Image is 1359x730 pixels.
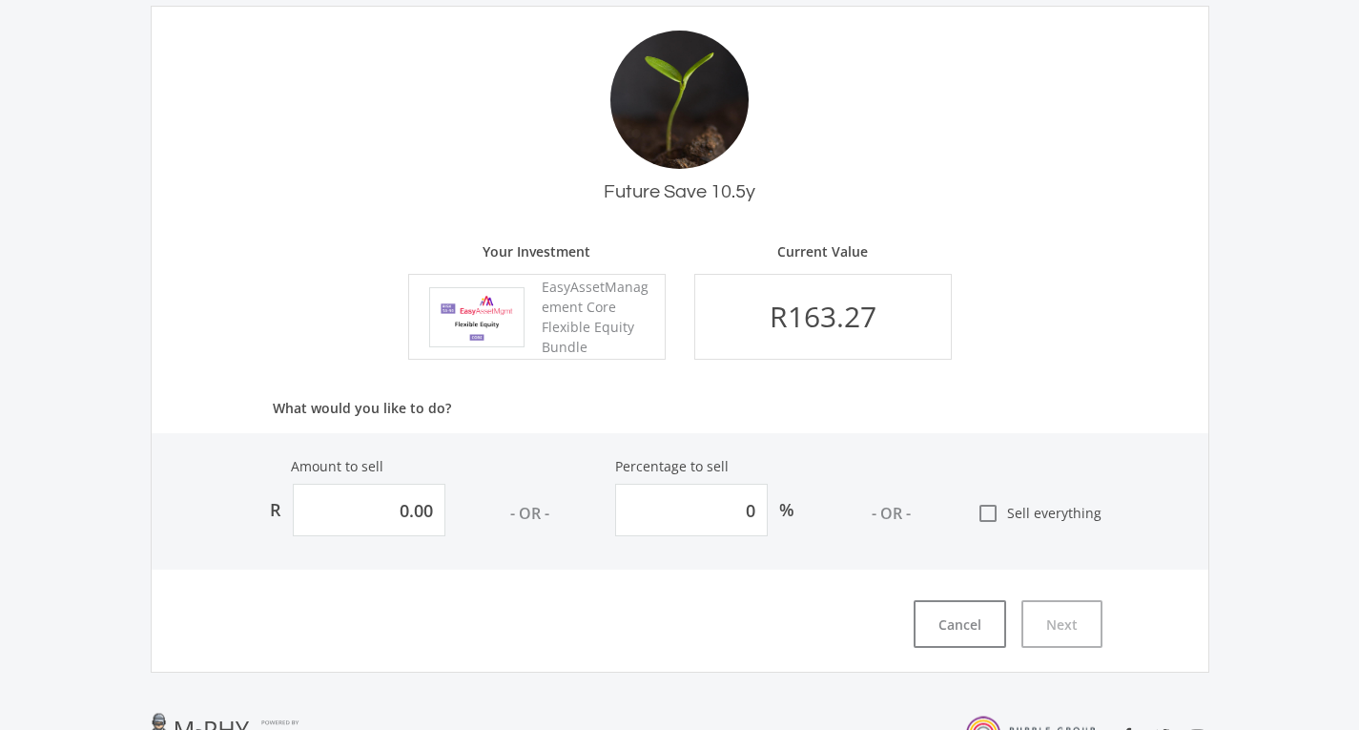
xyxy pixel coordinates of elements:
[914,600,1006,648] button: Cancel
[510,502,549,525] div: - OR -
[777,241,868,261] p: Current Value
[770,302,876,331] div: R163.27
[152,180,1208,203] h3: Future Save 10.5y
[1021,600,1102,648] button: Next
[977,502,999,525] i: check_box_outline_blank
[258,484,293,536] div: R
[999,503,1102,523] span: Sell everything
[537,277,656,357] div: EasyAssetManagement Core Flexible Equity Bundle
[273,398,1086,433] p: What would you like to do?
[768,484,806,536] div: %
[615,456,729,476] label: Percentage to sell
[429,287,525,347] img: EMPBundle_CEquity.png
[472,241,601,274] p: Your Investment
[872,502,911,525] div: - OR -
[258,456,383,476] label: Amount to sell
